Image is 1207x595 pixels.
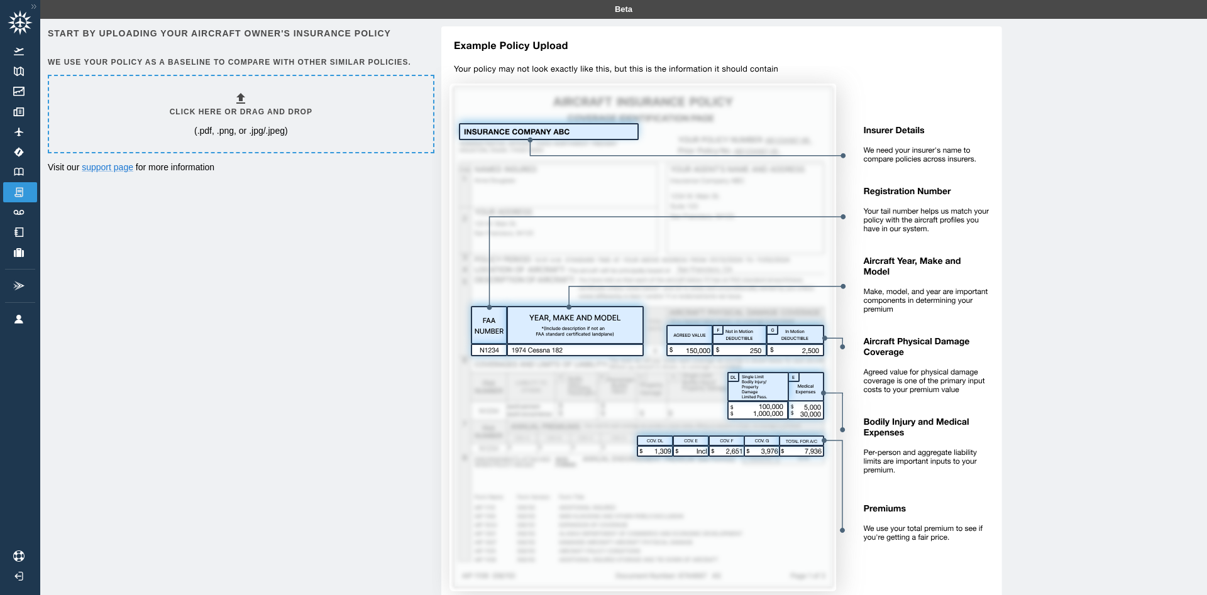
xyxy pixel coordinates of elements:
[48,26,432,40] h6: Start by uploading your aircraft owner's insurance policy
[194,124,288,137] p: (.pdf, .png, or .jpg/.jpeg)
[170,106,312,118] h6: Click here or drag and drop
[82,162,133,172] a: support page
[48,57,432,68] h6: We use your policy as a baseline to compare with other similar policies.
[48,161,432,173] p: Visit our for more information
